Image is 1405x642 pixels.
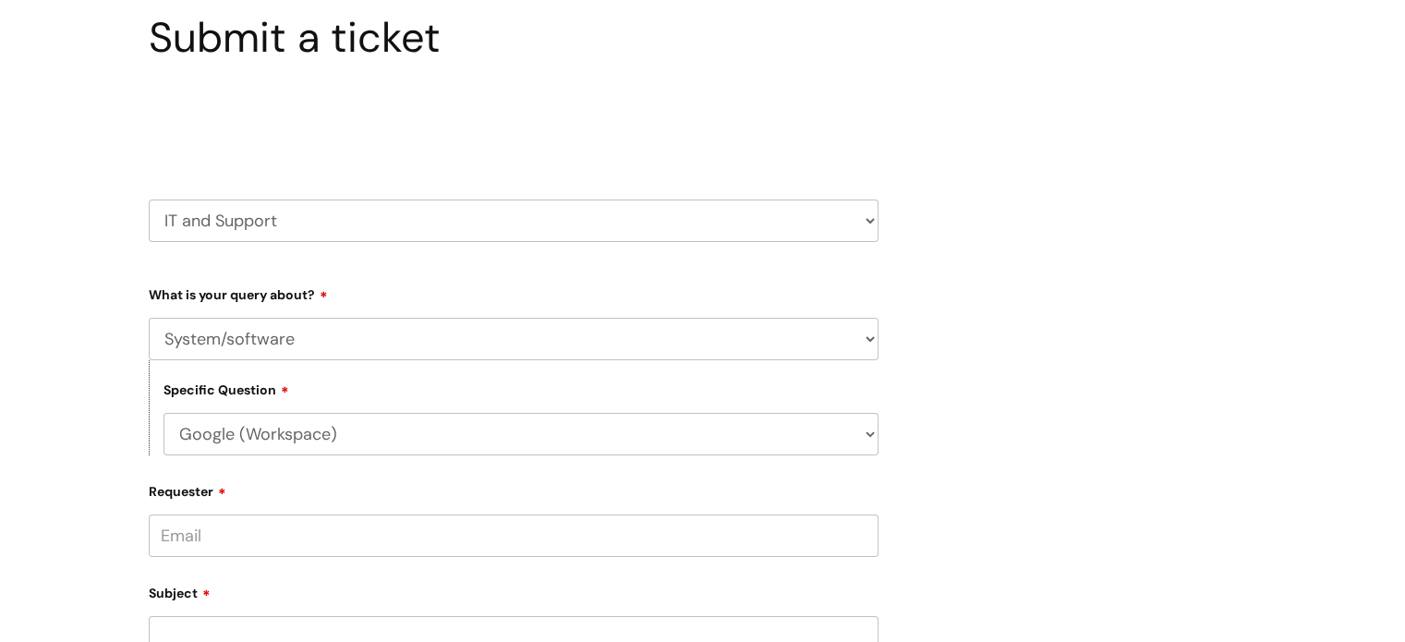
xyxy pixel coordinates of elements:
h1: Submit a ticket [149,13,878,63]
label: What is your query about? [149,281,878,303]
h2: Select issue type [149,105,878,139]
label: Specific Question [164,380,289,398]
label: Subject [149,579,878,601]
label: Requester [149,478,878,500]
input: Email [149,515,878,557]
